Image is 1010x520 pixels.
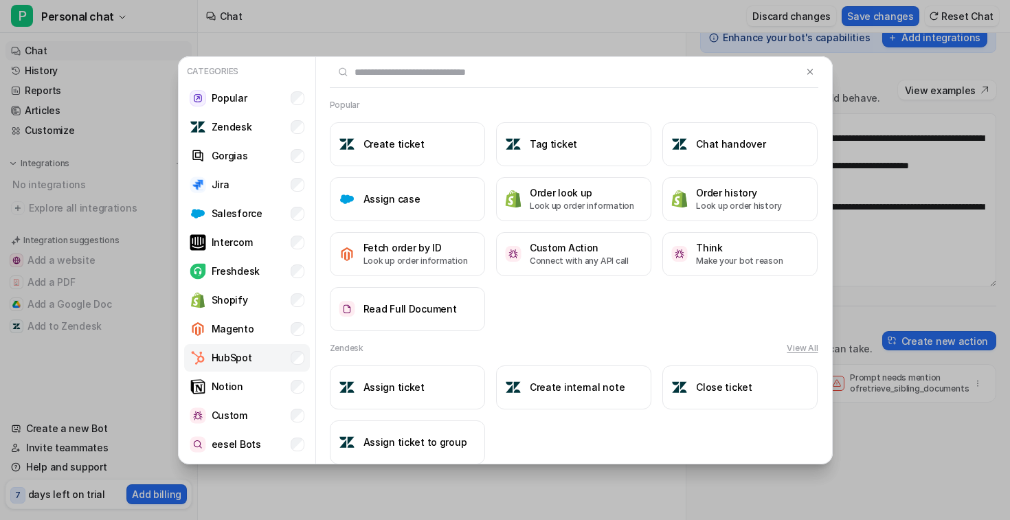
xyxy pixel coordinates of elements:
h3: Tag ticket [530,137,577,151]
p: Look up order history [696,200,782,212]
h3: Assign ticket [363,380,425,394]
h3: Order history [696,185,782,200]
img: Think [671,246,688,262]
img: Custom Action [505,246,521,262]
button: Read Full DocumentRead Full Document [330,287,485,331]
p: Shopify [212,293,248,307]
h3: Chat handover [696,137,765,151]
img: Close ticket [671,379,688,396]
h3: Read Full Document [363,302,457,316]
button: Tag ticketTag ticket [496,122,651,166]
button: Create internal noteCreate internal note [496,365,651,409]
img: Assign ticket to group [339,434,355,451]
button: Order historyOrder historyLook up order history [662,177,818,221]
p: Jira [212,177,229,192]
p: Zendesk [212,120,252,134]
p: Intercom [212,235,253,249]
img: Assign ticket [339,379,355,396]
p: HubSpot [212,350,252,365]
h3: Close ticket [696,380,752,394]
h3: Order look up [530,185,634,200]
button: Fetch order by IDFetch order by IDLook up order information [330,232,485,276]
button: Chat handoverChat handover [662,122,818,166]
p: Magento [212,321,254,336]
button: Assign caseAssign case [330,177,485,221]
button: Create ticketCreate ticket [330,122,485,166]
p: Custom [212,408,247,422]
img: Read Full Document [339,301,355,317]
p: Look up order information [530,200,634,212]
p: Salesforce [212,206,262,221]
h2: Popular [330,99,360,111]
h3: Create ticket [363,137,425,151]
img: Assign case [339,191,355,207]
p: Categories [184,63,310,80]
h3: Fetch order by ID [363,240,468,255]
button: Order look upOrder look upLook up order information [496,177,651,221]
img: Create internal note [505,379,521,396]
h3: Assign case [363,192,420,206]
p: Look up order information [363,255,468,267]
button: Custom ActionCustom ActionConnect with any API call [496,232,651,276]
img: Fetch order by ID [339,246,355,262]
p: Make your bot reason [696,255,783,267]
p: Notion [212,379,243,394]
button: View All [787,342,818,354]
button: Assign ticket to groupAssign ticket to group [330,420,485,464]
p: Freshdesk [212,264,260,278]
h3: Assign ticket to group [363,435,467,449]
h3: Create internal note [530,380,625,394]
h3: Think [696,240,783,255]
p: eesel Bots [212,437,261,451]
button: Assign ticketAssign ticket [330,365,485,409]
h3: Custom Action [530,240,629,255]
img: Tag ticket [505,136,521,152]
p: Connect with any API call [530,255,629,267]
button: ThinkThinkMake your bot reason [662,232,818,276]
h2: Zendesk [330,342,363,354]
img: Create ticket [339,136,355,152]
img: Order look up [505,190,521,208]
p: Gorgias [212,148,248,163]
img: Order history [671,190,688,208]
img: Chat handover [671,136,688,152]
p: Popular [212,91,247,105]
button: Close ticketClose ticket [662,365,818,409]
